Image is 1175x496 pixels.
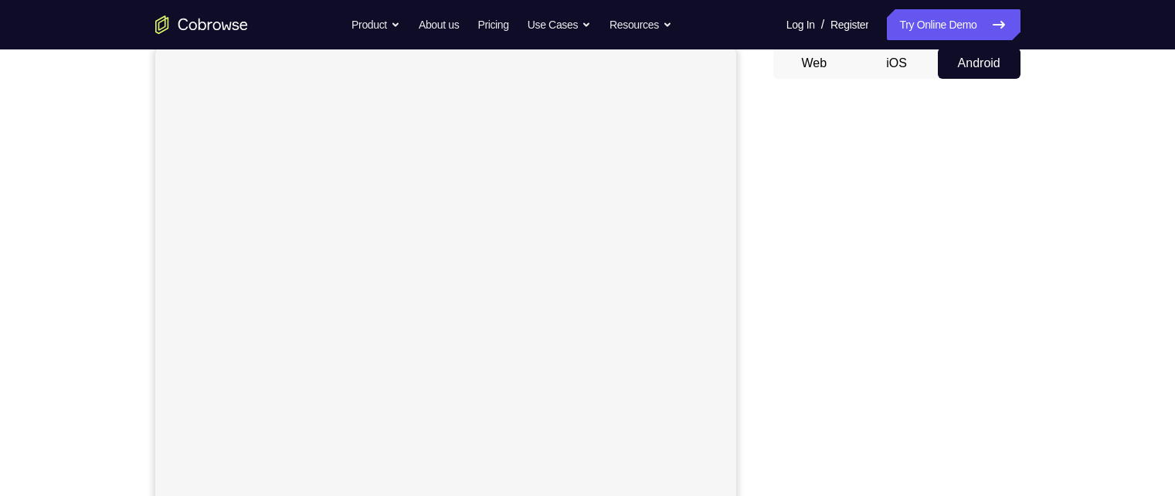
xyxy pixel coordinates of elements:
span: / [821,15,824,34]
a: Pricing [477,9,508,40]
button: iOS [855,48,938,79]
button: Web [773,48,856,79]
button: Use Cases [528,9,591,40]
a: Go to the home page [155,15,248,34]
button: Product [351,9,400,40]
button: Resources [610,9,672,40]
a: About us [419,9,459,40]
button: Android [938,48,1020,79]
a: Log In [786,9,815,40]
a: Try Online Demo [887,9,1020,40]
a: Register [830,9,868,40]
